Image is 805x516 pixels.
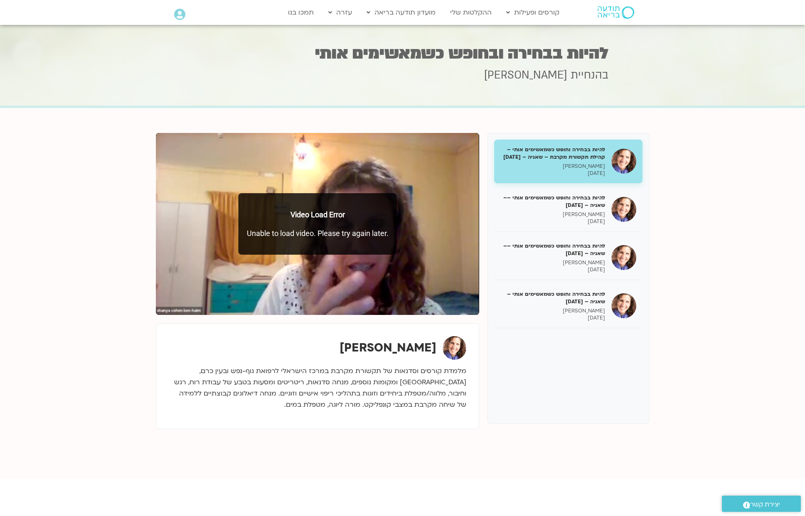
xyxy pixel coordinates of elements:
[598,6,634,19] img: תודעה בריאה
[500,194,605,209] h5: להיות בבחירה וחופש כשמאשימים אותי –– שאניה – [DATE]
[611,293,636,318] img: להיות בבחירה וחופש כשמאשימים אותי – שאניה – 28/05/25
[500,163,605,170] p: [PERSON_NAME]
[500,315,605,322] p: [DATE]
[197,45,608,61] h1: להיות בבחירה ובחופש כשמאשימים אותי
[284,5,318,20] a: תמכו בנו
[446,5,496,20] a: ההקלטות שלי
[324,5,356,20] a: עזרה
[571,68,608,83] span: בהנחיית
[611,245,636,270] img: להיות בבחירה וחופש כשמאשימים אותי –– שאניה – 21/05/25
[611,149,636,174] img: להיות בבחירה וחופש כשמאשימים אותי – קהילת תקשורת מקרבת – שאניה – 07/05/35
[169,366,466,410] p: מלמדת קורסים וסדנאות של תקשורת מקרבת במרכז הישראלי לרפואת גוף-נפש ובעין כרם, [GEOGRAPHIC_DATA] ומ...
[500,259,605,266] p: [PERSON_NAME]
[500,242,605,257] h5: להיות בבחירה וחופש כשמאשימים אותי –– שאניה – [DATE]
[500,290,605,305] h5: להיות בבחירה וחופש כשמאשימים אותי – שאניה – [DATE]
[500,170,605,177] p: [DATE]
[500,211,605,218] p: [PERSON_NAME]
[502,5,564,20] a: קורסים ופעילות
[750,499,780,510] span: יצירת קשר
[500,146,605,161] h5: להיות בבחירה וחופש כשמאשימים אותי – קהילת תקשורת מקרבת – שאניה – [DATE]
[500,218,605,225] p: [DATE]
[362,5,440,20] a: מועדון תודעה בריאה
[500,307,605,315] p: [PERSON_NAME]
[722,496,801,512] a: יצירת קשר
[443,336,466,360] img: שאנייה כהן בן חיים
[340,340,436,356] strong: [PERSON_NAME]
[611,197,636,222] img: להיות בבחירה וחופש כשמאשימים אותי –– שאניה – 14/05/25
[500,266,605,273] p: [DATE]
